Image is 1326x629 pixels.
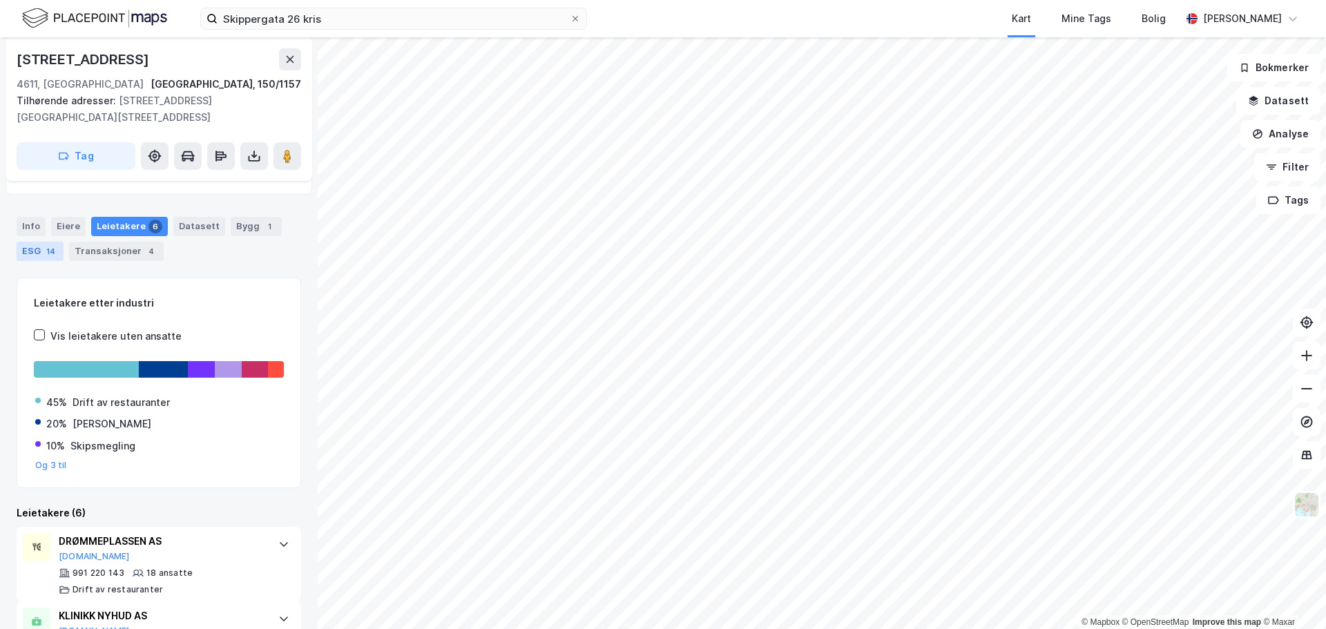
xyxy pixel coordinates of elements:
a: Mapbox [1082,617,1120,627]
div: 4611, [GEOGRAPHIC_DATA] [17,76,144,93]
span: Tilhørende adresser: [17,95,119,106]
a: OpenStreetMap [1122,617,1189,627]
img: logo.f888ab2527a4732fd821a326f86c7f29.svg [22,6,167,30]
div: Bolig [1142,10,1166,27]
button: Analyse [1240,120,1320,148]
div: Vis leietakere uten ansatte [50,328,182,345]
div: 20% [46,416,67,432]
button: Filter [1254,153,1320,181]
div: Info [17,217,46,236]
a: Improve this map [1193,617,1261,627]
div: ESG [17,242,64,261]
div: Transaksjoner [69,242,164,261]
div: [STREET_ADDRESS][GEOGRAPHIC_DATA][STREET_ADDRESS] [17,93,290,126]
button: Datasett [1236,87,1320,115]
div: 4 [144,244,158,258]
div: Leietakere (6) [17,505,301,521]
div: Leietakere etter industri [34,295,284,311]
div: KLINIKK NYHUD AS [59,608,265,624]
div: Kart [1012,10,1031,27]
div: 1 [262,220,276,233]
div: [STREET_ADDRESS] [17,48,152,70]
div: [GEOGRAPHIC_DATA], 150/1157 [151,76,301,93]
button: Tag [17,142,135,170]
iframe: Chat Widget [1257,563,1326,629]
div: Skipsmegling [70,438,135,454]
img: Z [1294,492,1320,518]
div: DRØMMEPLASSEN AS [59,533,265,550]
div: Drift av restauranter [73,394,170,411]
div: Bygg [231,217,282,236]
div: Leietakere [91,217,168,236]
div: 18 ansatte [146,568,193,579]
div: Mine Tags [1061,10,1111,27]
button: [DOMAIN_NAME] [59,551,130,562]
div: 14 [44,244,58,258]
div: 10% [46,438,65,454]
input: Søk på adresse, matrikkel, gårdeiere, leietakere eller personer [218,8,570,29]
button: Bokmerker [1227,54,1320,81]
div: 45% [46,394,67,411]
button: Tags [1256,186,1320,214]
div: Datasett [173,217,225,236]
div: Drift av restauranter [73,584,163,595]
div: Kontrollprogram for chat [1257,563,1326,629]
div: [PERSON_NAME] [73,416,151,432]
div: [PERSON_NAME] [1203,10,1282,27]
div: 991 220 143 [73,568,124,579]
div: Eiere [51,217,86,236]
div: 6 [148,220,162,233]
button: Og 3 til [35,460,67,471]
